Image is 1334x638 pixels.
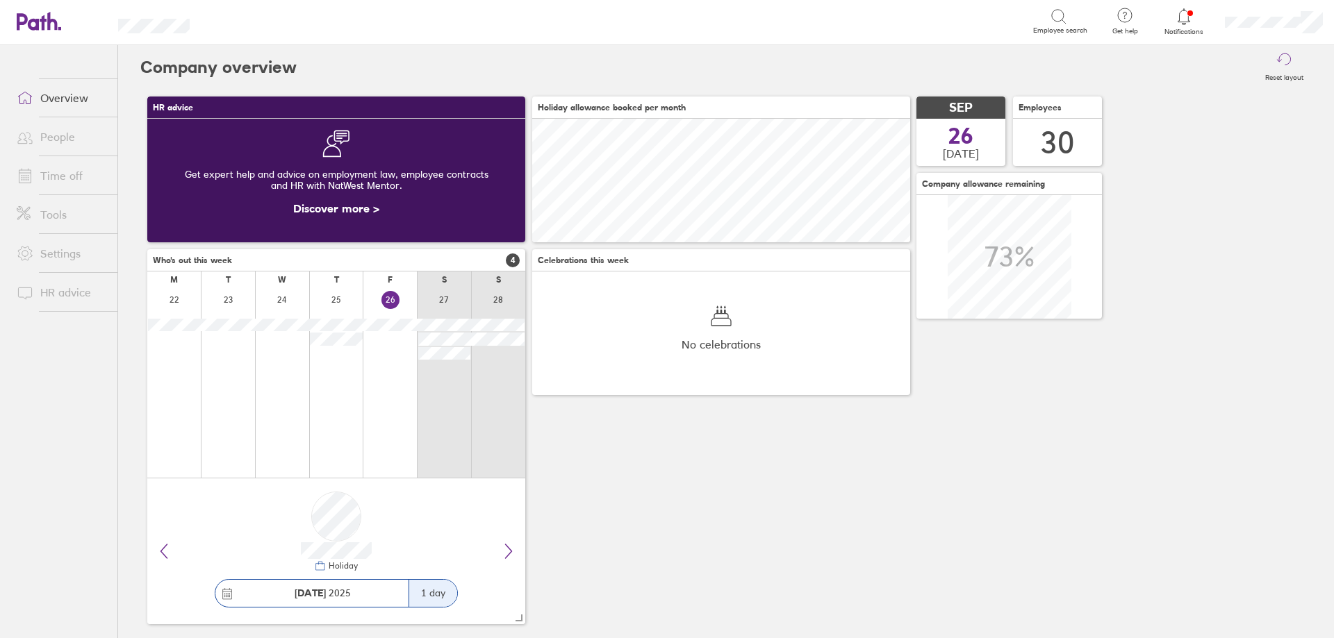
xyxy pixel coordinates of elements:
span: 26 [948,125,973,147]
a: People [6,123,117,151]
div: S [496,275,501,285]
div: S [442,275,447,285]
div: F [388,275,393,285]
div: W [278,275,286,285]
div: 30 [1041,125,1074,160]
span: 4 [506,253,520,267]
span: Get help [1103,27,1148,35]
span: No celebrations [682,338,761,351]
div: 1 day [409,580,457,607]
h2: Company overview [140,45,297,90]
div: T [226,275,231,285]
span: Employees [1019,103,1062,112]
div: Holiday [326,561,358,571]
span: Employee search [1033,26,1087,35]
a: Tools [6,201,117,228]
span: Celebrations this week [538,255,629,265]
a: Time off [6,162,117,190]
a: Overview [6,84,117,112]
button: Reset layout [1257,45,1312,90]
strong: [DATE] [295,587,326,599]
div: Get expert help and advice on employment law, employee contracts and HR with NatWest Mentor. [158,158,514,202]
span: SEP [949,101,973,115]
span: HR advice [153,103,193,112]
span: [DATE] [943,147,979,160]
div: Search [227,15,263,27]
span: 2025 [295,587,351,598]
a: HR advice [6,278,117,306]
div: M [170,275,178,285]
a: Notifications [1162,7,1207,36]
label: Reset layout [1257,69,1312,82]
span: Who's out this week [153,255,232,265]
span: Company allowance remaining [922,179,1045,189]
div: T [334,275,339,285]
span: Holiday allowance booked per month [538,103,686,112]
span: Notifications [1162,28,1207,36]
a: Settings [6,240,117,267]
a: Discover more > [293,201,379,215]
